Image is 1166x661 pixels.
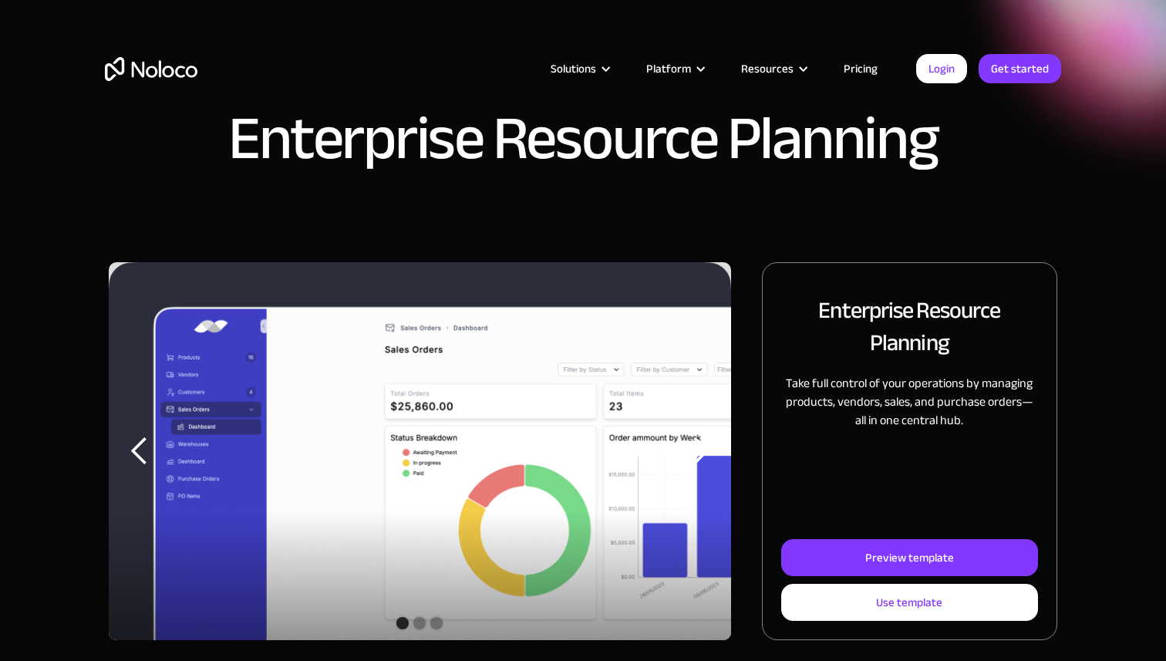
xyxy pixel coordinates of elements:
div: Platform [627,59,722,79]
div: Show slide 2 of 3 [413,617,426,629]
div: 1 of 3 [109,262,731,640]
div: Use template [876,592,942,612]
div: previous slide [109,262,170,640]
div: Resources [741,59,794,79]
div: Show slide 3 of 3 [430,617,443,629]
a: Get started [979,54,1061,83]
div: Show slide 1 of 3 [396,617,409,629]
div: carousel [109,262,731,640]
div: Resources [722,59,824,79]
h1: Enterprise Resource Planning [228,108,937,170]
div: next slide [669,262,731,640]
a: home [105,57,197,81]
h2: Enterprise Resource Planning [781,294,1038,359]
div: Solutions [531,59,627,79]
div: Platform [646,59,691,79]
div: Solutions [551,59,596,79]
p: Take full control of your operations by managing products, vendors, sales, and purchase orders—al... [781,374,1038,430]
a: Login [916,54,967,83]
a: Use template [781,584,1038,621]
div: Preview template [865,548,954,568]
a: Pricing [824,59,897,79]
a: Preview template [781,539,1038,576]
